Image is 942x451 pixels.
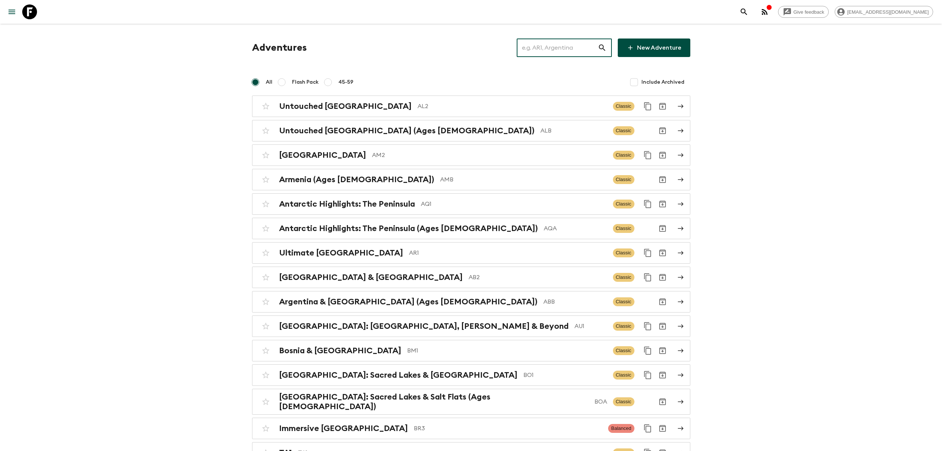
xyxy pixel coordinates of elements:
a: [GEOGRAPHIC_DATA] & [GEOGRAPHIC_DATA]AB2ClassicDuplicate for 45-59Archive [252,267,690,288]
button: Duplicate for 45-59 [640,270,655,285]
span: Include Archived [641,78,684,86]
p: AL2 [418,102,607,111]
p: ALB [540,126,607,135]
button: Archive [655,270,670,285]
p: AM2 [372,151,607,160]
a: Argentina & [GEOGRAPHIC_DATA] (Ages [DEMOGRAPHIC_DATA])ABBClassicArchive [252,291,690,313]
button: Duplicate for 45-59 [640,343,655,358]
p: AR1 [409,248,607,257]
h2: Antarctic Highlights: The Peninsula (Ages [DEMOGRAPHIC_DATA]) [279,224,538,233]
span: Classic [613,297,634,306]
button: Duplicate for 45-59 [640,197,655,211]
button: Archive [655,343,670,358]
button: Archive [655,245,670,260]
span: Give feedback [790,9,828,15]
h2: Untouched [GEOGRAPHIC_DATA] [279,101,412,111]
a: [GEOGRAPHIC_DATA]: Sacred Lakes & [GEOGRAPHIC_DATA]BO1ClassicDuplicate for 45-59Archive [252,364,690,386]
h2: [GEOGRAPHIC_DATA] & [GEOGRAPHIC_DATA] [279,273,463,282]
p: AQA [544,224,607,233]
span: Classic [613,126,634,135]
button: Archive [655,99,670,114]
button: Duplicate for 45-59 [640,421,655,436]
span: Classic [613,273,634,282]
button: Duplicate for 45-59 [640,245,655,260]
h1: Adventures [252,40,307,55]
button: Archive [655,421,670,436]
span: Classic [613,346,634,355]
span: Classic [613,371,634,380]
button: Archive [655,172,670,187]
button: Archive [655,294,670,309]
p: AQ1 [421,200,607,208]
a: [GEOGRAPHIC_DATA]: Sacred Lakes & Salt Flats (Ages [DEMOGRAPHIC_DATA])BOAClassicArchive [252,389,690,415]
button: Archive [655,394,670,409]
span: Classic [613,151,634,160]
h2: [GEOGRAPHIC_DATA]: Sacred Lakes & Salt Flats (Ages [DEMOGRAPHIC_DATA]) [279,392,589,411]
button: Archive [655,148,670,163]
a: [GEOGRAPHIC_DATA]AM2ClassicDuplicate for 45-59Archive [252,144,690,166]
p: AB2 [469,273,607,282]
button: Archive [655,221,670,236]
button: Duplicate for 45-59 [640,99,655,114]
h2: Immersive [GEOGRAPHIC_DATA] [279,424,408,433]
span: Classic [613,248,634,257]
button: Archive [655,197,670,211]
h2: Ultimate [GEOGRAPHIC_DATA] [279,248,403,258]
a: Antarctic Highlights: The Peninsula (Ages [DEMOGRAPHIC_DATA])AQAClassicArchive [252,218,690,239]
button: Duplicate for 45-59 [640,319,655,334]
p: AU1 [574,322,607,331]
p: BO1 [523,371,607,380]
button: Duplicate for 45-59 [640,148,655,163]
h2: Bosnia & [GEOGRAPHIC_DATA] [279,346,401,355]
p: BR3 [414,424,603,433]
span: [EMAIL_ADDRESS][DOMAIN_NAME] [843,9,933,15]
span: Classic [613,102,634,111]
button: search adventures [737,4,751,19]
span: Balanced [608,424,634,433]
p: ABB [543,297,607,306]
a: [GEOGRAPHIC_DATA]: [GEOGRAPHIC_DATA], [PERSON_NAME] & BeyondAU1ClassicDuplicate for 45-59Archive [252,315,690,337]
p: BM1 [407,346,607,355]
a: Immersive [GEOGRAPHIC_DATA]BR3BalancedDuplicate for 45-59Archive [252,418,690,439]
span: Classic [613,397,634,406]
button: Archive [655,368,670,382]
span: Classic [613,224,634,233]
h2: [GEOGRAPHIC_DATA] [279,150,366,160]
h2: [GEOGRAPHIC_DATA]: Sacred Lakes & [GEOGRAPHIC_DATA] [279,370,517,380]
p: BOA [594,397,607,406]
span: All [266,78,272,86]
a: Untouched [GEOGRAPHIC_DATA] (Ages [DEMOGRAPHIC_DATA])ALBClassicArchive [252,120,690,141]
h2: Armenia (Ages [DEMOGRAPHIC_DATA]) [279,175,434,184]
span: Classic [613,200,634,208]
button: Duplicate for 45-59 [640,368,655,382]
a: Bosnia & [GEOGRAPHIC_DATA]BM1ClassicDuplicate for 45-59Archive [252,340,690,361]
h2: [GEOGRAPHIC_DATA]: [GEOGRAPHIC_DATA], [PERSON_NAME] & Beyond [279,321,569,331]
a: New Adventure [618,39,690,57]
div: [EMAIL_ADDRESS][DOMAIN_NAME] [835,6,933,18]
a: Ultimate [GEOGRAPHIC_DATA]AR1ClassicDuplicate for 45-59Archive [252,242,690,264]
a: Armenia (Ages [DEMOGRAPHIC_DATA])AMBClassicArchive [252,169,690,190]
span: Classic [613,322,634,331]
input: e.g. AR1, Argentina [517,37,598,58]
a: Untouched [GEOGRAPHIC_DATA]AL2ClassicDuplicate for 45-59Archive [252,96,690,117]
h2: Argentina & [GEOGRAPHIC_DATA] (Ages [DEMOGRAPHIC_DATA]) [279,297,537,307]
span: 45-59 [338,78,353,86]
button: menu [4,4,19,19]
button: Archive [655,319,670,334]
a: Give feedback [778,6,829,18]
span: Classic [613,175,634,184]
span: Flash Pack [292,78,319,86]
p: AMB [440,175,607,184]
a: Antarctic Highlights: The PeninsulaAQ1ClassicDuplicate for 45-59Archive [252,193,690,215]
button: Archive [655,123,670,138]
h2: Untouched [GEOGRAPHIC_DATA] (Ages [DEMOGRAPHIC_DATA]) [279,126,534,136]
h2: Antarctic Highlights: The Peninsula [279,199,415,209]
